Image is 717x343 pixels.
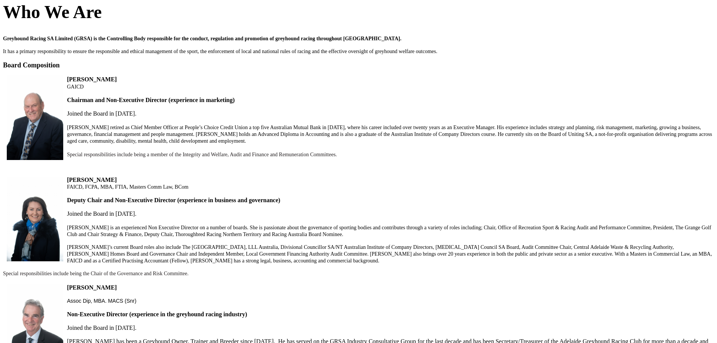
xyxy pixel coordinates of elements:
img: A7404483Print%20-%20Photo%20by%20Jon%20Wah.jpg [7,75,63,160]
strong: Chairman and Non-Executive Director (experience in marketing) [67,97,235,103]
strong: [PERSON_NAME] [67,177,117,183]
span: [PERSON_NAME] is an experienced Non Executive Director on a number of boards. She is passionate a... [67,225,711,237]
b: [PERSON_NAME] [67,284,117,291]
span: It has a primary responsibility to ensure the responsible and ethical management of the sport, th... [3,49,437,54]
span: [PERSON_NAME] retired as Chief Member Officer at People’s Choice Credit Union a top five Australi... [67,125,712,144]
span: Special responsibilities include being a member of the Integrity and Welfare, Audit and Finance a... [67,152,337,157]
strong: Deputy Chair and Non-Executive Director (experience in business and governance) [67,197,280,203]
span: Who We Are [3,2,102,22]
p: Joined the Board in [DATE]. [3,75,714,158]
span: Assoc Dip, MBA. MACS (Snr) [67,298,136,304]
img: A7404500Print%20-%20Photo%20by%20Jon%20Wah.jpg [7,177,63,261]
span: [PERSON_NAME]’s current Board roles also include The [GEOGRAPHIC_DATA], LLL Australia, Divisional... [67,244,712,264]
span: Board Composition [3,61,60,69]
span: FAICD, FCPA, MBA, FTIA, Masters Comm Law, BCom [67,184,189,190]
span: Greyhound Racing SA Limited (GRSA) is the Controlling Body responsible for the conduct, regulatio... [3,36,401,41]
strong: Non-Executive Director (experience in the greyhound racing industry) [67,311,247,317]
strong: [PERSON_NAME] [67,76,117,82]
p: Joined the Board in [DATE]. [3,177,714,238]
span: GAICD [67,84,84,90]
span: Special responsibilities include being the Chair of the Governance and Risk Committee. [3,271,189,276]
